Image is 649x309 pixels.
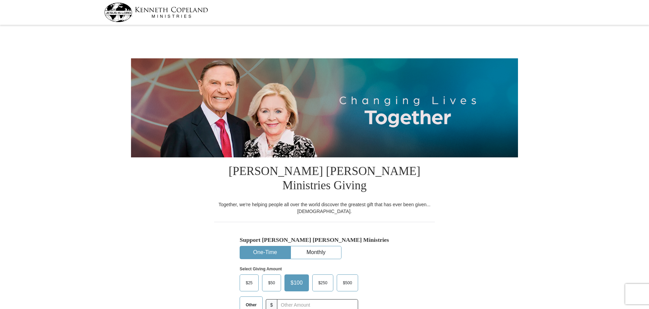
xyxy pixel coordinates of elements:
[104,3,208,22] img: kcm-header-logo.svg
[339,278,355,288] span: $500
[291,246,341,259] button: Monthly
[287,278,306,288] span: $100
[242,278,256,288] span: $25
[214,201,435,215] div: Together, we're helping people all over the world discover the greatest gift that has ever been g...
[240,236,409,244] h5: Support [PERSON_NAME] [PERSON_NAME] Ministries
[214,157,435,201] h1: [PERSON_NAME] [PERSON_NAME] Ministries Giving
[265,278,278,288] span: $50
[240,246,290,259] button: One-Time
[240,267,282,271] strong: Select Giving Amount
[315,278,331,288] span: $250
